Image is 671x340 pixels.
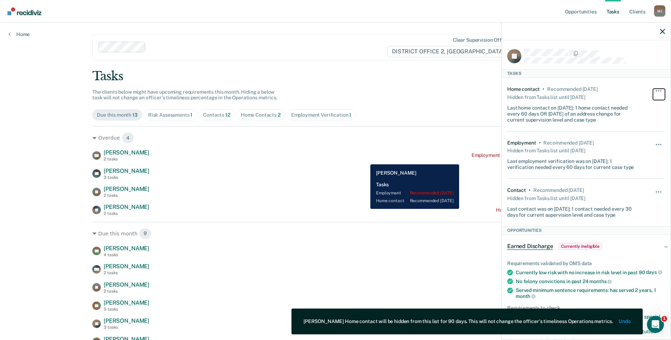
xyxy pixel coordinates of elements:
[507,187,526,193] div: Contact
[607,329,656,334] span: fines/fees/restitution
[507,156,639,170] div: Last employment verification was on [DATE]; 1 verification needed every 60 days for current case ...
[661,316,667,322] span: 1
[654,5,665,17] button: Profile dropdown button
[507,243,553,250] span: Earned Discharge
[507,86,540,92] div: Home contact
[14,13,53,25] img: logo
[507,92,585,102] div: Hidden from Tasks list until [DATE]
[278,112,280,118] span: 2
[104,317,149,324] span: [PERSON_NAME]
[559,243,602,250] span: Currently ineligible
[15,101,118,109] div: Send us a message
[96,11,110,25] div: Profile image for Krysty
[507,260,665,266] div: Requirements validated by OMS data
[104,245,149,252] span: [PERSON_NAME]
[92,69,579,83] div: Tasks
[496,207,579,213] div: Home contact recommended [DATE]
[27,238,43,243] span: Home
[647,316,664,333] iframe: Intercom live chat
[539,140,541,146] div: •
[104,186,149,192] span: [PERSON_NAME]
[225,112,230,118] span: 12
[14,74,127,86] p: How can we help?
[104,299,149,306] span: [PERSON_NAME]
[8,31,30,37] a: Home
[104,252,149,257] div: 4 tasks
[516,269,665,276] div: Currently low risk with no increase in risk level in past 90
[507,203,639,218] div: Last contact was on [DATE]; 1 contact needed every 30 days for current supervision level and case...
[104,204,149,210] span: [PERSON_NAME]
[291,112,352,118] div: Employment Verification
[104,193,149,198] div: 2 tasks
[507,102,639,123] div: Last home contact on [DATE]; 1 home contact needed every 60 days OR [DATE] of an address change f...
[132,112,138,118] span: 13
[7,7,41,15] img: Recidiviz
[104,281,149,288] span: [PERSON_NAME]
[139,228,151,239] span: 9
[92,132,579,143] div: Overdue
[507,140,536,146] div: Employment
[502,69,671,78] div: Tasks
[104,289,149,294] div: 2 tasks
[104,157,149,162] div: 2 tasks
[502,226,671,235] div: Opportunities
[122,11,134,24] div: Close
[92,228,579,239] div: Due this month
[122,132,134,143] span: 4
[472,152,579,158] div: Employment Verification recommended [DATE]
[589,279,612,284] span: months
[529,187,531,193] div: •
[453,37,513,43] div: Clear supervision officers
[104,307,149,312] div: 3 tasks
[104,263,149,270] span: [PERSON_NAME]
[516,278,665,285] div: No felony convictions in past 24
[69,11,83,25] img: Profile image for Rajan
[104,325,149,330] div: 3 tasks
[646,269,662,275] span: days
[14,50,127,74] p: Hi [PERSON_NAME] 👋
[516,287,665,299] div: Served minimum sentence requirements: has served 2 years, 1
[104,211,149,216] div: 2 tasks
[190,112,192,118] span: 1
[619,318,631,324] button: Undo
[349,112,351,118] span: 1
[387,46,514,57] span: DISTRICT OFFICE 2, [GEOGRAPHIC_DATA]
[507,193,585,203] div: Hidden from Tasks list until [DATE]
[104,270,149,275] div: 2 tasks
[303,318,613,324] div: [PERSON_NAME] Home contact will be hidden from this list for 90 days. This will not change the of...
[92,89,277,101] span: The clients below might have upcoming requirements this month. Hiding a below task will not chang...
[533,187,584,193] div: Recommended in 22 days
[148,112,193,118] div: Risk Assessments
[104,168,149,174] span: [PERSON_NAME]
[83,11,97,25] img: Profile image for Kim
[104,149,149,156] span: [PERSON_NAME]
[502,235,671,258] div: Earned DischargeCurrently ineligible
[516,293,536,299] span: month
[241,112,280,118] div: Home Contacts
[203,112,230,118] div: Contacts
[7,95,134,115] div: Send us a message
[654,5,665,17] div: M J
[507,146,585,156] div: Hidden from Tasks list until [DATE]
[547,86,597,92] div: Recommended 4 months ago
[543,86,544,92] div: •
[104,175,149,180] div: 3 tasks
[543,140,594,146] div: Recommended 11 days ago
[94,238,118,243] span: Messages
[97,112,138,118] div: Due this month
[507,305,665,311] div: Requirements to check
[71,221,141,249] button: Messages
